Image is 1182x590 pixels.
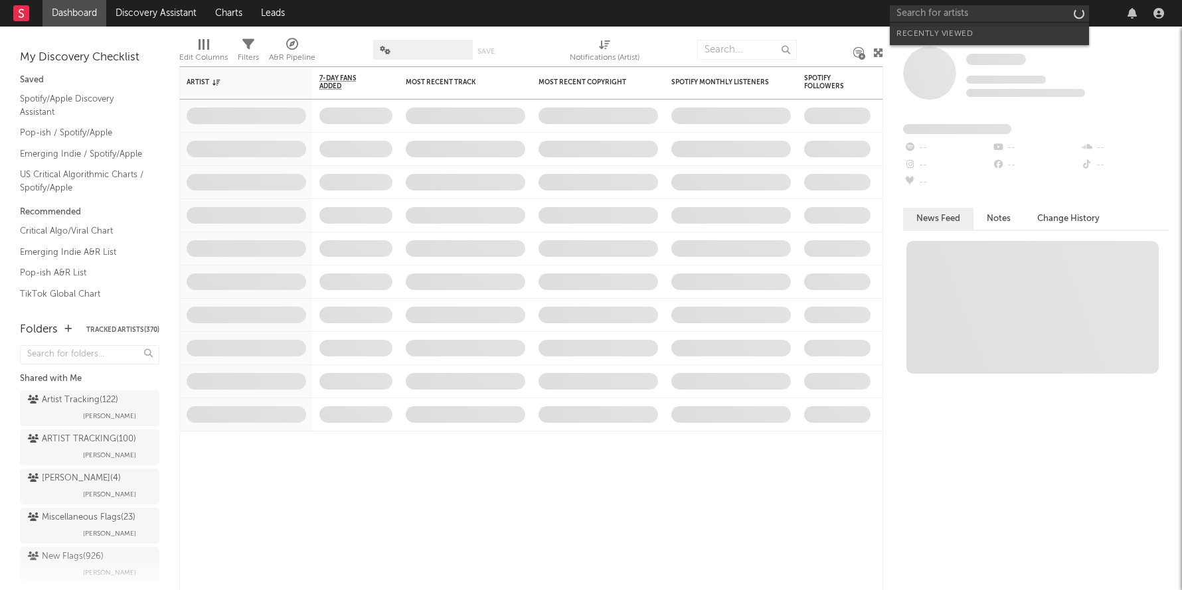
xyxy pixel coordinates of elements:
[697,40,797,60] input: Search...
[903,139,991,157] div: --
[269,50,315,66] div: A&R Pipeline
[903,174,991,191] div: --
[187,78,286,86] div: Artist
[1080,139,1169,157] div: --
[20,322,58,338] div: Folders
[20,147,146,161] a: Emerging Indie / Spotify/Apple
[20,390,159,426] a: Artist Tracking(122)[PERSON_NAME]
[86,327,159,333] button: Tracked Artists(370)
[179,33,228,72] div: Edit Columns
[28,510,135,526] div: Miscellaneous Flags ( 23 )
[20,371,159,387] div: Shared with Me
[1024,208,1113,230] button: Change History
[671,78,771,86] div: Spotify Monthly Listeners
[991,139,1080,157] div: --
[20,547,159,583] a: New Flags(926)[PERSON_NAME]
[570,33,639,72] div: Notifications (Artist)
[406,78,505,86] div: Most Recent Track
[20,429,159,465] a: ARTIST TRACKING(100)[PERSON_NAME]
[20,125,146,140] a: Pop-ish / Spotify/Apple
[890,5,1089,22] input: Search for artists
[20,287,146,301] a: TikTok Global Chart
[1080,157,1169,174] div: --
[28,431,136,447] div: ARTIST TRACKING ( 100 )
[20,224,146,238] a: Critical Algo/Viral Chart
[477,48,495,55] button: Save
[570,50,639,66] div: Notifications (Artist)
[966,76,1046,84] span: Tracking Since: [DATE]
[903,208,973,230] button: News Feed
[83,565,136,581] span: [PERSON_NAME]
[83,526,136,542] span: [PERSON_NAME]
[903,124,1011,134] span: Fans Added by Platform
[238,50,259,66] div: Filters
[28,392,118,408] div: Artist Tracking ( 122 )
[991,157,1080,174] div: --
[269,33,315,72] div: A&R Pipeline
[966,53,1026,66] a: Some Artist
[20,92,146,119] a: Spotify/Apple Discovery Assistant
[319,74,373,90] span: 7-Day Fans Added
[966,89,1085,97] span: 0 fans last week
[20,50,159,66] div: My Discovery Checklist
[20,245,146,259] a: Emerging Indie A&R List
[179,50,228,66] div: Edit Columns
[28,471,121,486] div: [PERSON_NAME] ( 4 )
[238,33,259,72] div: Filters
[20,265,146,280] a: Pop-ish A&R List
[966,54,1026,65] span: Some Artist
[83,486,136,502] span: [PERSON_NAME]
[28,549,104,565] div: New Flags ( 926 )
[20,508,159,544] a: Miscellaneous Flags(23)[PERSON_NAME]
[20,469,159,504] a: [PERSON_NAME](4)[PERSON_NAME]
[20,167,146,194] a: US Critical Algorithmic Charts / Spotify/Apple
[539,78,638,86] div: Most Recent Copyright
[20,204,159,220] div: Recommended
[83,447,136,463] span: [PERSON_NAME]
[20,72,159,88] div: Saved
[903,157,991,174] div: --
[896,26,1082,42] div: Recently Viewed
[804,74,851,90] div: Spotify Followers
[973,208,1024,230] button: Notes
[20,345,159,364] input: Search for folders...
[83,408,136,424] span: [PERSON_NAME]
